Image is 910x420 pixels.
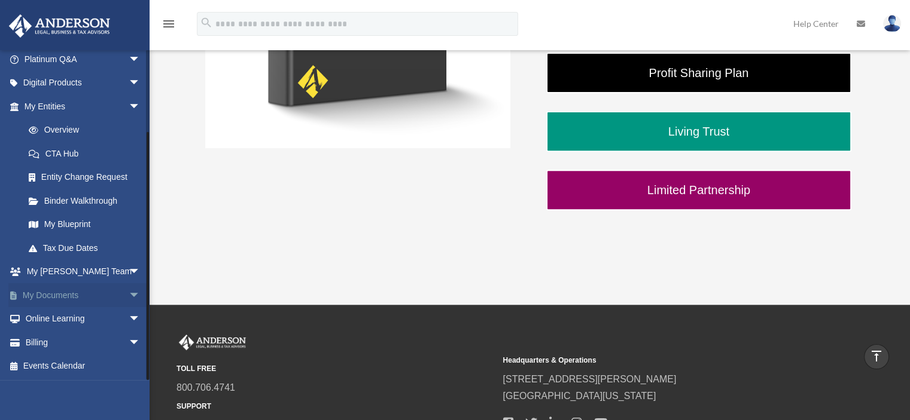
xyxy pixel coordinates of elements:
span: arrow_drop_down [129,47,153,72]
i: menu [162,17,176,31]
a: 800.706.4741 [176,382,235,393]
span: arrow_drop_down [129,71,153,96]
a: Platinum Q&Aarrow_drop_down [8,47,159,71]
span: arrow_drop_down [129,307,153,332]
i: search [200,16,213,29]
a: My Documentsarrow_drop_down [8,283,159,307]
span: arrow_drop_down [129,260,153,284]
a: [GEOGRAPHIC_DATA][US_STATE] [503,391,656,401]
a: Overview [17,118,159,142]
a: CTA Hub [17,142,159,165]
a: Tax Due Dates [17,236,159,260]
a: [STREET_ADDRESS][PERSON_NAME] [503,374,676,384]
a: menu [162,21,176,31]
i: vertical_align_top [869,349,884,363]
a: Digital Productsarrow_drop_down [8,71,159,95]
span: arrow_drop_down [129,94,153,119]
img: Anderson Advisors Platinum Portal [176,335,248,350]
a: Profit Sharing Plan [546,53,851,93]
a: My Entitiesarrow_drop_down [8,94,159,118]
small: Headquarters & Operations [503,354,820,367]
img: Anderson Advisors Platinum Portal [5,14,114,38]
a: Billingarrow_drop_down [8,330,159,354]
a: Online Learningarrow_drop_down [8,307,159,331]
a: Living Trust [546,111,851,152]
span: arrow_drop_down [129,283,153,308]
img: User Pic [883,15,901,32]
a: Events Calendar [8,354,159,378]
span: arrow_drop_down [129,330,153,355]
a: My [PERSON_NAME] Teamarrow_drop_down [8,260,159,284]
a: Limited Partnership [546,170,851,210]
a: My Blueprint [17,213,159,237]
a: vertical_align_top [864,344,889,369]
a: Entity Change Request [17,165,159,189]
small: TOLL FREE [176,363,494,375]
small: SUPPORT [176,400,494,413]
a: Binder Walkthrough [17,189,153,213]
